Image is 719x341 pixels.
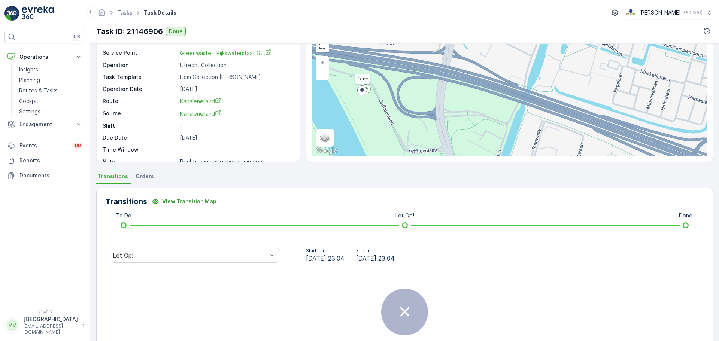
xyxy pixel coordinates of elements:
p: Service Point [103,49,177,57]
button: View Transition Map [147,195,221,207]
p: Utrecht Collection [180,61,292,69]
a: View Fullscreen [317,40,328,52]
p: Let Op! [395,212,414,219]
p: ⌘B [73,34,80,40]
p: ( +02:00 ) [684,10,703,16]
span: Orders [136,173,154,180]
span: v 1.49.3 [4,310,85,314]
span: Kanaleneiland [180,110,221,117]
p: [PERSON_NAME] [639,9,681,16]
a: Zoom In [317,57,328,68]
p: Operation Date [103,85,177,93]
p: Reports [19,157,82,164]
button: Done [166,27,186,36]
button: Operations [4,49,85,64]
p: Rechts van het gebouw aan de v... [180,158,268,165]
a: Layers [317,130,333,146]
p: [DATE] [180,85,292,93]
a: Events99 [4,138,85,153]
div: MM [6,319,18,331]
span: [DATE] 23:04 [306,254,344,263]
a: Open this area in Google Maps (opens a new window) [314,146,339,156]
a: Documents [4,168,85,183]
p: - [180,146,292,153]
p: Task Template [103,73,177,81]
span: + [321,59,324,66]
p: Due Date [103,134,177,141]
p: [DATE] [180,134,292,141]
p: Done [679,212,692,219]
span: Greenwaste - Rijkswaterstaat G... [180,50,271,56]
p: Engagement [19,121,70,128]
button: [PERSON_NAME](+02:00) [625,6,713,19]
img: Google [314,146,339,156]
p: Shift [103,122,177,130]
p: Source [103,110,177,118]
p: - [180,122,292,130]
a: Insights [16,64,85,75]
a: Greenwaste - Rijkswaterstaat G... [180,49,271,57]
p: [EMAIL_ADDRESS][DOMAIN_NAME] [23,323,78,335]
p: Start Time [306,248,344,254]
p: View Transition Map [162,198,216,205]
button: MM[GEOGRAPHIC_DATA][EMAIL_ADDRESS][DOMAIN_NAME] [4,316,85,335]
span: [DATE] 23:04 [356,254,394,263]
p: Events [19,142,69,149]
a: Kanaleneiland [180,97,292,105]
p: Note [103,158,177,165]
a: Zoom Out [317,68,328,79]
p: Item Collection [PERSON_NAME] [180,73,292,81]
button: Engagement [4,117,85,132]
a: Settings [16,106,85,117]
div: Let Op! [113,252,267,259]
span: Transitions [98,173,128,180]
a: Tasks [117,9,133,16]
p: Operations [19,53,70,61]
p: End Time [356,248,394,254]
p: Settings [19,108,40,115]
p: Routes & Tasks [19,87,58,94]
p: Task ID: 21146906 [96,26,163,37]
span: Kanaleneiland [180,98,221,104]
img: logo [4,6,19,21]
span: Task Details [142,9,178,16]
p: Route [103,97,177,105]
a: Homepage [98,11,106,18]
p: To Do [116,212,131,219]
a: Planning [16,75,85,85]
a: Cockpit [16,96,85,106]
img: basis-logo_rgb2x.png [625,9,636,17]
p: 99 [75,143,81,149]
img: logo_light-DOdMpM7g.png [22,6,54,21]
p: [GEOGRAPHIC_DATA] [23,316,78,323]
p: Documents [19,172,82,179]
p: Time Window [103,146,177,153]
p: Insights [19,66,38,73]
p: Done [169,28,183,35]
p: Transitions [106,196,147,207]
a: Kanaleneiland [180,110,292,118]
p: Cockpit [19,97,39,105]
p: Planning [19,76,40,84]
p: Operation [103,61,177,69]
a: Reports [4,153,85,168]
span: − [321,70,324,77]
a: Routes & Tasks [16,85,85,96]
